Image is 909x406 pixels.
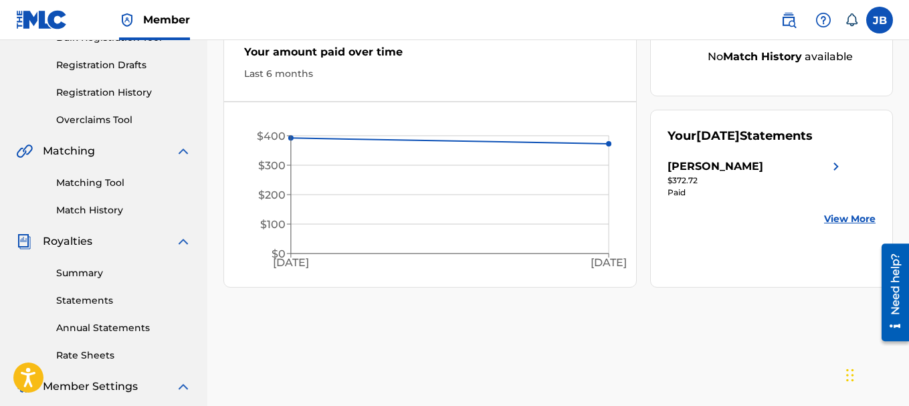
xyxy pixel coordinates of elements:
img: Top Rightsholder [119,12,135,28]
a: Public Search [775,7,802,33]
a: Annual Statements [56,321,191,335]
tspan: $400 [257,130,286,142]
tspan: $0 [272,247,286,260]
img: help [815,12,831,28]
span: Member Settings [43,379,138,395]
img: expand [175,379,191,395]
iframe: Resource Center [872,238,909,346]
a: Registration Drafts [56,58,191,72]
div: [PERSON_NAME] [668,159,763,175]
div: Last 6 months [244,67,616,81]
div: User Menu [866,7,893,33]
div: Widget de chat [842,342,909,406]
a: [PERSON_NAME]right chevron icon$372.72Paid [668,159,844,199]
div: Notifications [845,13,858,27]
iframe: Chat Widget [842,342,909,406]
tspan: $200 [258,189,286,201]
a: Overclaims Tool [56,113,191,127]
tspan: [DATE] [273,257,309,270]
a: Statements [56,294,191,308]
div: $372.72 [668,175,844,187]
a: View More [824,212,876,226]
span: Member [143,12,190,27]
div: Arrastrar [846,355,854,395]
tspan: $100 [260,218,286,231]
img: Royalties [16,233,32,249]
img: search [781,12,797,28]
span: Matching [43,143,95,159]
tspan: $300 [258,159,286,172]
img: expand [175,143,191,159]
img: expand [175,233,191,249]
span: Royalties [43,233,92,249]
img: MLC Logo [16,10,68,29]
a: Rate Sheets [56,348,191,363]
a: Matching Tool [56,176,191,190]
div: No available [684,49,876,65]
div: Your Statements [668,127,813,145]
div: Your amount paid over time [244,44,616,67]
div: Help [810,7,837,33]
img: right chevron icon [828,159,844,175]
img: Matching [16,143,33,159]
span: [DATE] [696,128,740,143]
div: Paid [668,187,844,199]
a: Registration History [56,86,191,100]
tspan: [DATE] [591,257,627,270]
a: Summary [56,266,191,280]
a: Match History [56,203,191,217]
strong: Match History [723,50,802,63]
